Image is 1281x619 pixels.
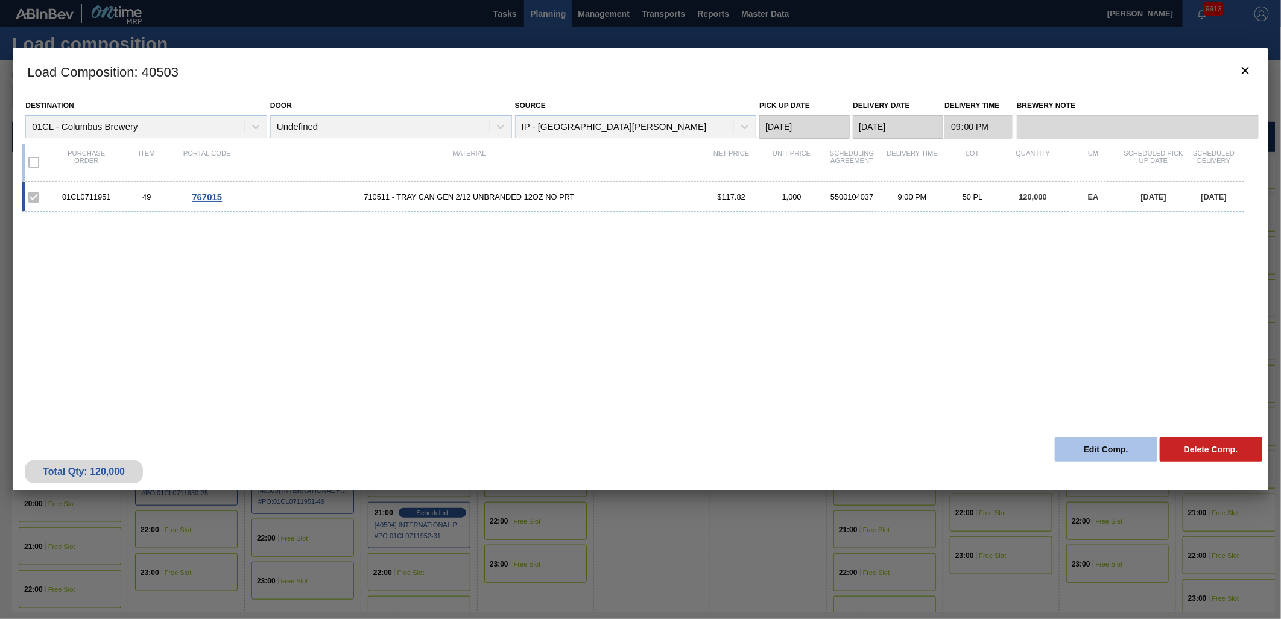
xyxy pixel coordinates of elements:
[822,192,882,202] div: 5500104037
[1141,192,1166,202] span: [DATE]
[237,192,701,202] span: 710511 - TRAY CAN GEN 2/12 UNBRANDED 12OZ NO PRT
[701,192,762,202] div: $117.82
[1124,150,1184,175] div: Scheduled Pick up Date
[944,97,1013,115] label: Delivery Time
[882,150,943,175] div: Delivery Time
[25,101,74,110] label: Destination
[192,192,222,202] span: 767015
[1019,192,1047,202] span: 120,000
[943,150,1003,175] div: Lot
[943,192,1003,202] div: 50 PL
[177,150,237,175] div: Portal code
[1063,150,1124,175] div: UM
[1184,150,1244,175] div: Scheduled Delivery
[34,466,134,477] div: Total Qty: 120,000
[853,115,943,139] input: mm/dd/yyyy
[701,150,762,175] div: Net Price
[1017,97,1259,115] label: Brewery Note
[762,192,822,202] div: 1,000
[882,192,943,202] div: 9:00 PM
[116,192,177,202] div: 49
[759,101,810,110] label: Pick up Date
[116,150,177,175] div: Item
[1088,192,1099,202] span: EA
[822,150,882,175] div: Scheduling Agreement
[13,48,1268,94] h3: Load Composition : 40503
[1055,437,1157,462] button: Edit Comp.
[177,192,237,202] div: Go to Order
[1201,192,1227,202] span: [DATE]
[762,150,822,175] div: Unit Price
[56,150,116,175] div: Purchase order
[1003,150,1063,175] div: Quantity
[515,101,546,110] label: Source
[56,192,116,202] div: 01CL0711951
[759,115,850,139] input: mm/dd/yyyy
[853,101,909,110] label: Delivery Date
[270,101,292,110] label: Door
[1160,437,1262,462] button: Delete Comp.
[237,150,701,175] div: Material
